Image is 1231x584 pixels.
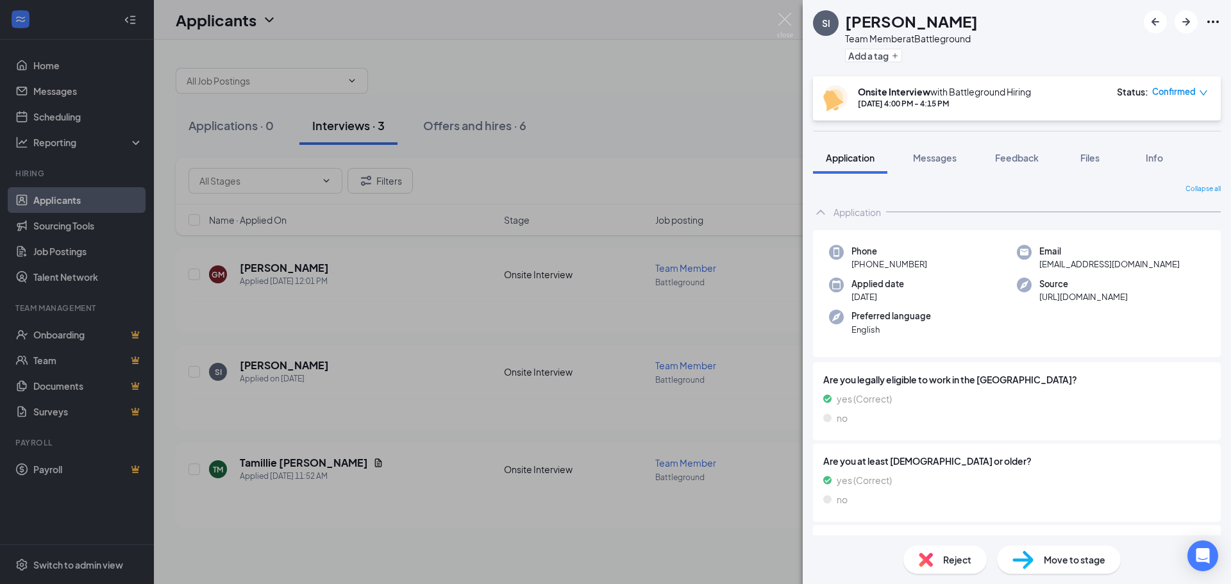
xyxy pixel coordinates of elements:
[837,392,892,406] span: yes (Correct)
[823,372,1210,387] span: Are you legally eligible to work in the [GEOGRAPHIC_DATA]?
[1175,10,1198,33] button: ArrowRight
[823,454,1210,468] span: Are you at least [DEMOGRAPHIC_DATA] or older?
[1199,88,1208,97] span: down
[851,258,927,271] span: [PHONE_NUMBER]
[837,473,892,487] span: yes (Correct)
[995,152,1039,163] span: Feedback
[1146,152,1163,163] span: Info
[1044,553,1105,567] span: Move to stage
[851,290,904,303] span: [DATE]
[833,206,881,219] div: Application
[822,17,830,29] div: SI
[837,411,848,425] span: no
[845,49,902,62] button: PlusAdd a tag
[1205,14,1221,29] svg: Ellipses
[913,152,957,163] span: Messages
[858,85,1031,98] div: with Battleground Hiring
[1039,245,1180,258] span: Email
[1039,290,1128,303] span: [URL][DOMAIN_NAME]
[1152,85,1196,98] span: Confirmed
[1178,14,1194,29] svg: ArrowRight
[851,323,931,336] span: English
[943,553,971,567] span: Reject
[1148,14,1163,29] svg: ArrowLeftNew
[1187,540,1218,571] div: Open Intercom Messenger
[851,310,931,322] span: Preferred language
[837,492,848,506] span: no
[845,10,978,32] h1: [PERSON_NAME]
[858,86,930,97] b: Onsite Interview
[1039,278,1128,290] span: Source
[813,204,828,220] svg: ChevronUp
[845,32,978,45] div: Team Member at Battleground
[851,278,904,290] span: Applied date
[1117,85,1148,98] div: Status :
[891,52,899,60] svg: Plus
[1039,258,1180,271] span: [EMAIL_ADDRESS][DOMAIN_NAME]
[826,152,875,163] span: Application
[858,98,1031,109] div: [DATE] 4:00 PM - 4:15 PM
[1185,184,1221,194] span: Collapse all
[1080,152,1100,163] span: Files
[851,245,927,258] span: Phone
[1144,10,1167,33] button: ArrowLeftNew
